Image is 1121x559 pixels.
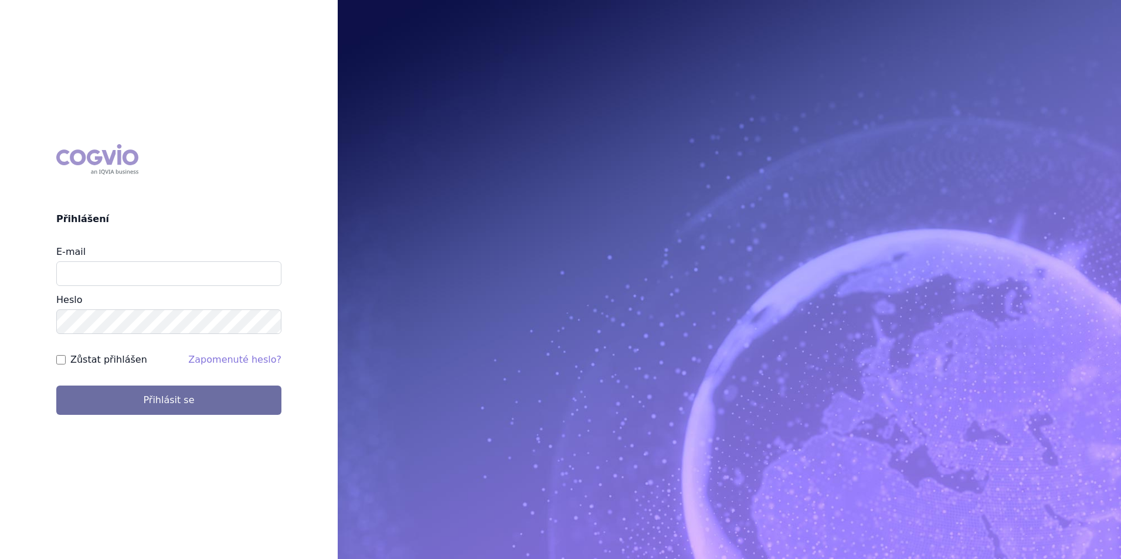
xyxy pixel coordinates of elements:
button: Přihlásit se [56,386,281,415]
div: COGVIO [56,144,138,175]
h2: Přihlášení [56,212,281,226]
a: Zapomenuté heslo? [188,354,281,365]
label: Zůstat přihlášen [70,353,147,367]
label: Heslo [56,294,82,305]
label: E-mail [56,246,86,257]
